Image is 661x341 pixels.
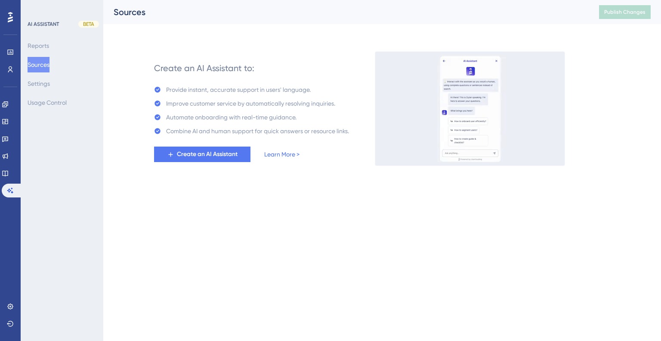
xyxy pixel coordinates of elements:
button: Reports [28,38,49,53]
div: Combine AI and human support for quick answers or resource links. [166,126,349,136]
div: Improve customer service by automatically resolving inquiries. [166,98,335,109]
button: Publish Changes [599,5,651,19]
div: AI ASSISTANT [28,21,59,28]
span: Publish Changes [604,9,646,16]
button: Sources [28,57,49,72]
div: Create an AI Assistant to: [154,62,254,74]
button: Create an AI Assistant [154,147,250,162]
div: BETA [78,21,99,28]
a: Learn More > [264,149,300,160]
button: Usage Control [28,95,67,110]
span: Create an AI Assistant [177,149,238,160]
button: Settings [28,76,50,91]
div: Provide instant, accurate support in users' language. [166,84,311,95]
div: Sources [114,6,578,18]
img: 536038c8a6906fa413afa21d633a6c1c.gif [375,51,565,166]
div: Automate onboarding with real-time guidance. [166,112,297,122]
